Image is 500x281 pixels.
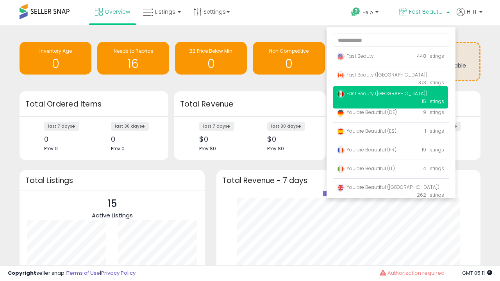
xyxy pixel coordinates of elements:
[337,128,345,135] img: spain.png
[337,109,345,117] img: germany.png
[67,269,100,277] a: Terms of Use
[337,90,427,97] span: Fast Beauty ([GEOGRAPHIC_DATA])
[8,269,36,277] strong: Copyright
[199,135,244,143] div: $0
[457,8,482,25] a: Hi IT
[101,269,136,277] a: Privacy Policy
[345,1,392,25] a: Help
[337,146,345,154] img: france.png
[25,178,199,183] h3: Total Listings
[92,211,133,219] span: Active Listings
[8,270,136,277] div: seller snap | |
[111,135,155,143] div: 0
[179,57,243,70] h1: 0
[337,184,345,192] img: uk.png
[337,71,427,78] span: Fast Beauty ([GEOGRAPHIC_DATA])
[362,9,373,16] span: Help
[351,7,361,17] i: Get Help
[23,57,87,70] h1: 0
[337,184,439,190] span: You are Beautiful ([GEOGRAPHIC_DATA])
[199,145,216,152] span: Prev: $0
[44,145,58,152] span: Prev: 0
[418,79,444,86] span: 373 listings
[267,135,312,143] div: $0
[337,71,345,79] img: canada.png
[337,165,395,172] span: You are Beautiful (IT)
[422,98,444,105] span: 15 listings
[337,165,345,173] img: italy.png
[423,165,444,172] span: 4 listings
[97,42,169,75] a: Needs to Reprice 16
[92,196,133,211] p: 15
[269,48,309,54] span: Non Competitive
[257,57,321,70] h1: 0
[175,42,247,75] a: BB Price Below Min 0
[267,145,284,152] span: Prev: $0
[337,53,345,60] img: usa.png
[101,57,165,70] h1: 16
[409,8,444,16] span: Fast Beauty ([GEOGRAPHIC_DATA])
[20,42,91,75] a: Inventory Age 0
[462,269,492,277] span: 2025-08-17 05:11 GMT
[25,99,162,110] h3: Total Ordered Items
[337,146,396,153] span: You are Beautiful (FR)
[39,48,72,54] span: Inventory Age
[337,128,396,134] span: You are Beautiful (ES)
[467,8,477,16] span: Hi IT
[417,53,444,59] span: 448 listings
[422,146,444,153] span: 19 listings
[337,109,397,116] span: You are Beautiful (DE)
[155,8,175,16] span: Listings
[425,128,444,134] span: 1 listings
[44,122,79,131] label: last 7 days
[111,145,125,152] span: Prev: 0
[337,53,374,59] span: Fast Beauty
[189,48,232,54] span: BB Price Below Min
[423,109,444,116] span: 9 listings
[222,178,475,183] h3: Total Revenue - 7 days
[111,122,149,131] label: last 30 days
[267,122,305,131] label: last 30 days
[180,99,320,110] h3: Total Revenue
[114,48,153,54] span: Needs to Reprice
[253,42,325,75] a: Non Competitive 0
[44,135,88,143] div: 0
[337,90,345,98] img: mexico.png
[199,122,234,131] label: last 7 days
[417,192,444,198] span: 262 listings
[105,8,130,16] span: Overview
